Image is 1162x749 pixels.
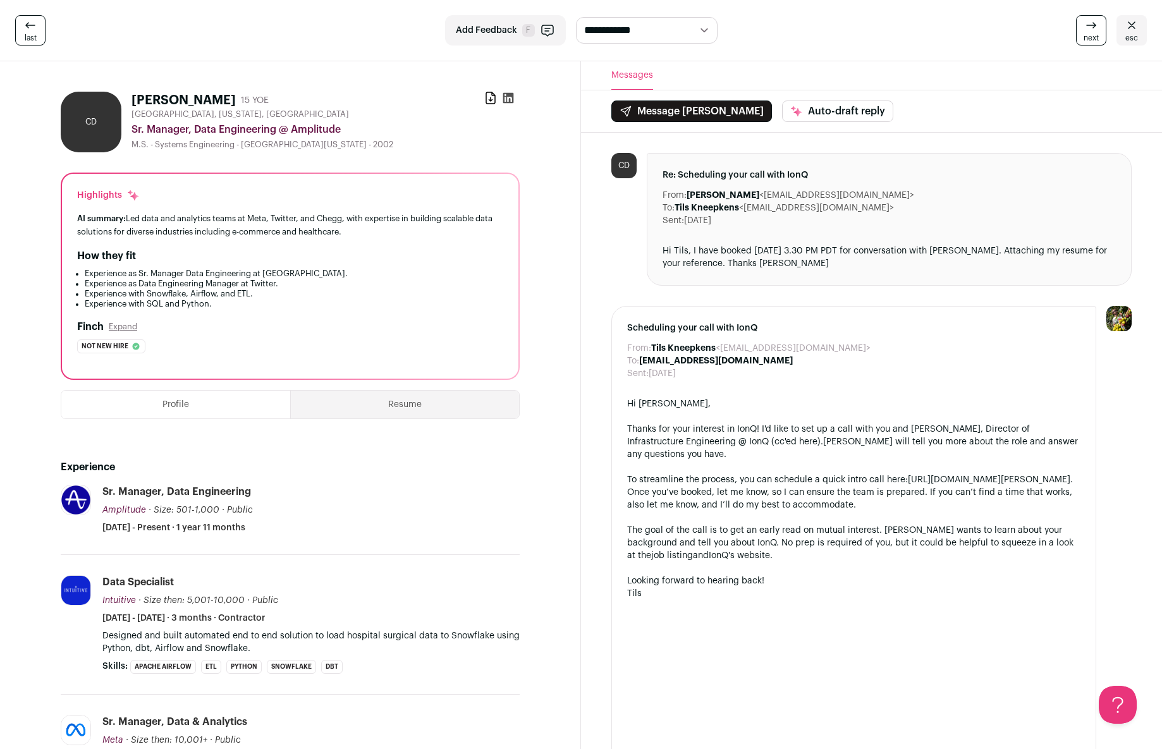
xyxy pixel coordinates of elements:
[227,506,253,515] span: Public
[522,24,535,37] span: F
[651,342,871,355] dd: <[EMAIL_ADDRESS][DOMAIN_NAME]>
[627,524,1080,562] div: The goal of the call is to get an early read on mutual interest. [PERSON_NAME] wants to learn abo...
[102,521,245,534] span: [DATE] - Present · 1 year 11 months
[226,660,262,674] li: Python
[651,551,693,560] a: job listing
[1116,15,1147,46] a: esc
[131,140,520,150] div: M.S. - Systems Engineering - [GEOGRAPHIC_DATA][US_STATE] - 2002
[102,485,251,499] div: Sr. Manager, Data Engineering
[102,506,146,515] span: Amplitude
[1106,306,1132,331] img: 6689865-medium_jpg
[611,153,637,178] div: CD
[77,189,140,202] div: Highlights
[1125,33,1138,43] span: esc
[77,212,503,238] div: Led data and analytics teams at Meta, Twitter, and Chegg, with expertise in building scalable dat...
[663,189,687,202] dt: From:
[102,660,128,673] span: Skills:
[321,660,343,674] li: dbt
[627,575,1080,587] div: Looking forward to hearing back!
[85,279,503,289] li: Experience as Data Engineering Manager at Twitter.
[456,24,517,37] span: Add Feedback
[247,594,250,607] span: ·
[85,289,503,299] li: Experience with Snowflake, Airflow, and ETL.
[782,100,893,122] button: Auto-draft reply
[1084,33,1099,43] span: next
[639,356,793,365] b: [EMAIL_ADDRESS][DOMAIN_NAME]
[627,367,649,380] dt: Sent:
[709,551,770,560] a: IonQ's website
[77,248,136,264] h2: How they fit
[102,736,123,745] span: Meta
[1076,15,1106,46] a: next
[627,398,1080,410] div: Hi [PERSON_NAME],
[102,630,520,655] p: Designed and built automated end to end solution to load hospital surgical data to Snowflake usin...
[61,460,520,475] h2: Experience
[611,100,772,122] button: Message [PERSON_NAME]
[61,92,121,152] div: CD
[61,716,90,745] img: afd10b684991f508aa7e00cdd3707b66af72d1844587f95d1f14570fec7d3b0c.jpg
[109,322,137,332] button: Expand
[651,344,716,353] b: Tils Kneepkens
[61,576,90,605] img: 78026ada238077497754dd7e9eac5104a56e7d411594ba739d494050d1e8d4b4.jpg
[687,191,759,200] b: [PERSON_NAME]
[215,736,241,745] span: Public
[138,596,245,605] span: · Size then: 5,001-10,000
[675,202,894,214] dd: <[EMAIL_ADDRESS][DOMAIN_NAME]>
[675,204,739,212] b: Tils Kneepkens
[627,473,1080,511] div: To streamline the process, you can schedule a quick intro call here: . Once you’ve booked, let me...
[85,299,503,309] li: Experience with SQL and Python.
[627,437,1078,459] span: [PERSON_NAME] will tell you more about the role and answer any questions you have.
[663,245,1116,270] div: Hi Tils, I have booked [DATE] 3.30 PM PDT for conversation with [PERSON_NAME]. Attaching my resum...
[663,214,684,227] dt: Sent:
[611,61,653,90] button: Messages
[102,612,266,624] span: [DATE] - [DATE] · 3 months · Contractor
[77,319,104,334] h2: Finch
[627,587,1080,600] div: Tils
[131,109,349,119] span: [GEOGRAPHIC_DATA], [US_STATE], [GEOGRAPHIC_DATA]
[908,475,1070,484] a: [URL][DOMAIN_NAME][PERSON_NAME]
[82,340,128,353] span: Not new hire
[663,169,1116,181] span: Re: Scheduling your call with IonQ
[627,423,1080,461] div: Thanks for your interest in IonQ! I'd like to set up a call with you and [PERSON_NAME], Director ...
[663,202,675,214] dt: To:
[61,391,290,418] button: Profile
[149,506,219,515] span: · Size: 501-1,000
[15,15,46,46] a: last
[25,33,37,43] span: last
[241,94,269,107] div: 15 YOE
[627,342,651,355] dt: From:
[85,269,503,279] li: Experience as Sr. Manager Data Engineering at [GEOGRAPHIC_DATA].
[77,214,126,222] span: AI summary:
[291,391,519,418] button: Resume
[627,322,1080,334] span: Scheduling your call with IonQ
[687,189,914,202] dd: <[EMAIL_ADDRESS][DOMAIN_NAME]>
[252,596,278,605] span: Public
[201,660,221,674] li: ETL
[126,736,207,745] span: · Size then: 10,001+
[102,596,136,605] span: Intuitive
[102,715,247,729] div: Sr. Manager, Data & Analytics
[102,575,174,589] div: Data Specialist
[210,734,212,746] span: ·
[130,660,196,674] li: Apache Airflow
[649,367,676,380] dd: [DATE]
[445,15,566,46] button: Add Feedback F
[684,214,711,227] dd: [DATE]
[627,355,639,367] dt: To:
[1099,686,1137,724] iframe: Help Scout Beacon - Open
[131,122,520,137] div: Sr. Manager, Data Engineering @ Amplitude
[61,485,90,515] img: ab07d7912b8467bcbbc4dca486c7c1dfbc65118de9569a815f743d577a062f7b.png
[131,92,236,109] h1: [PERSON_NAME]
[267,660,316,674] li: Snowflake
[222,504,224,516] span: ·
